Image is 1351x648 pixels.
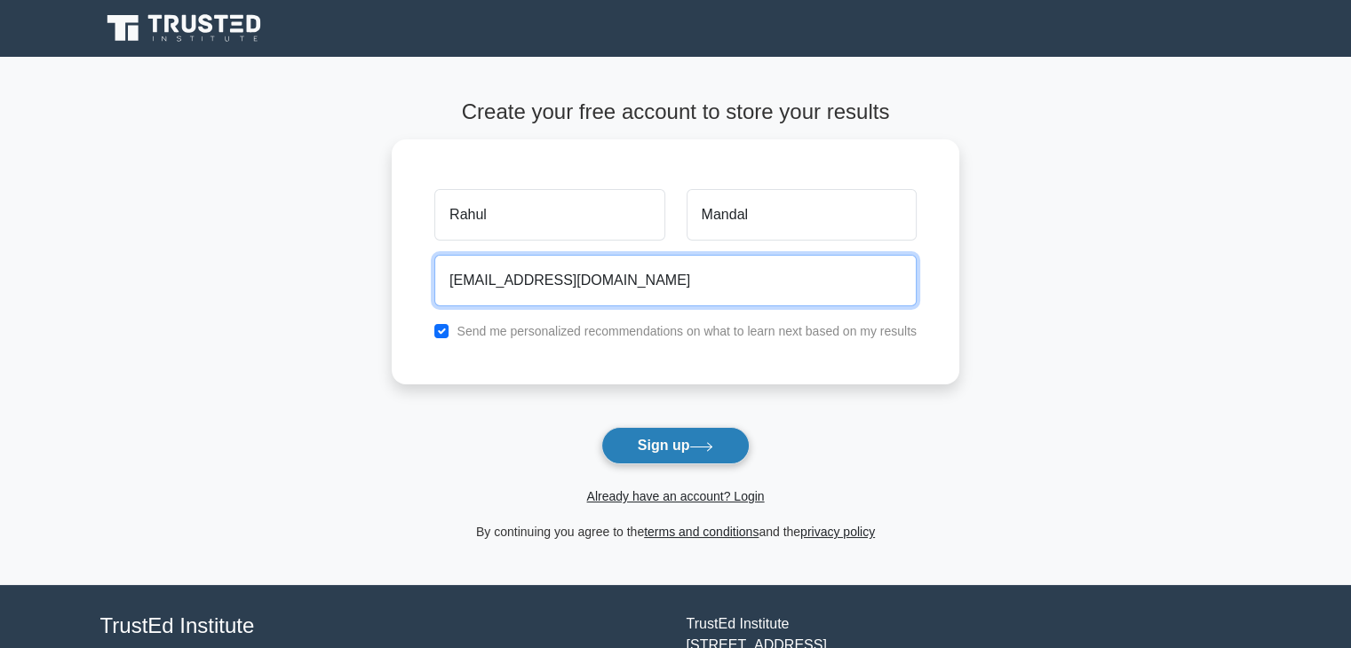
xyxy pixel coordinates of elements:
button: Sign up [601,427,751,464]
input: Last name [687,189,917,241]
div: By continuing you agree to the and the [381,521,970,542]
h4: Create your free account to store your results [392,99,959,125]
a: Already have an account? Login [586,489,764,503]
input: Email [434,255,917,306]
input: First name [434,189,664,241]
a: privacy policy [800,525,875,539]
h4: TrustEd Institute [100,613,665,639]
a: terms and conditions [644,525,759,539]
label: Send me personalized recommendations on what to learn next based on my results [457,324,917,338]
